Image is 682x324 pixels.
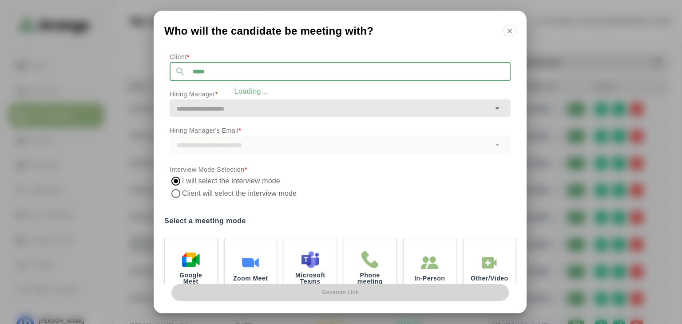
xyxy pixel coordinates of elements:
img: Zoom Meet [242,254,259,272]
p: Phone meeting [351,272,389,284]
p: Hiring Manager [170,89,511,99]
p: Zoom Meet [233,275,268,281]
p: Interview Mode Selection [170,164,511,175]
img: Phone meeting [361,251,379,269]
p: Client [170,51,511,62]
label: I will select the interview mode [182,175,281,187]
p: Hiring Manager's Email [170,125,511,136]
p: Google Meet [172,272,210,284]
label: Select a meeting mode [164,215,516,227]
img: Google Meet [182,251,200,269]
img: In-Person [480,254,498,272]
p: Other/Video [471,275,508,281]
label: Client will select the interview mode [182,187,298,200]
img: In-Person [421,254,439,272]
img: Microsoft Teams [301,251,319,269]
span: Who will the candidate be meeting with? [164,26,373,36]
p: Microsoft Teams [291,272,329,284]
div: Loading... [165,86,337,97]
p: In-Person [414,275,445,281]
